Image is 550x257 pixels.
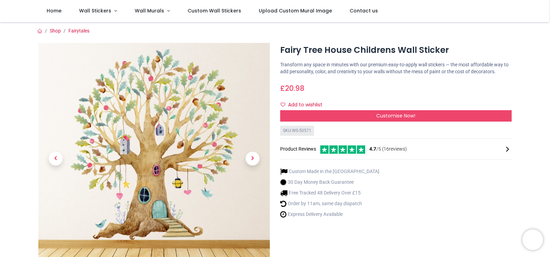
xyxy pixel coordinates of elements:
[522,229,543,250] iframe: Brevo live chat
[280,61,512,75] p: Transform any space in minutes with our premium easy-to-apply wall stickers — the most affordable...
[259,7,332,14] span: Upload Custom Mural Image
[280,126,314,136] div: SKU: WS-50571
[280,211,379,218] li: Express Delivery Available
[280,44,512,56] h1: Fairy Tree House Childrens Wall Sticker
[280,99,328,111] button: Add to wishlistAdd to wishlist
[369,146,376,152] span: 4.7
[280,168,379,175] li: Custom Made in the [GEOGRAPHIC_DATA]
[235,77,270,239] a: Next
[280,200,379,207] li: Order by 11am, same day dispatch
[376,112,415,119] span: Customise Now!
[280,83,304,93] span: £
[280,179,379,186] li: 30 Day Money Back Guarantee
[50,28,61,34] a: Shop
[246,152,259,165] span: Next
[285,83,304,93] span: 20.98
[281,102,285,107] i: Add to wishlist
[47,7,61,14] span: Home
[49,152,63,165] span: Previous
[350,7,378,14] span: Contact us
[188,7,241,14] span: Custom Wall Stickers
[38,77,73,239] a: Previous
[280,189,379,197] li: Free Tracked 48 Delivery Over £15
[280,144,512,154] div: Product Reviews
[79,7,111,14] span: Wall Stickers
[135,7,164,14] span: Wall Murals
[369,146,407,153] span: /5 ( 16 reviews)
[68,28,89,34] a: Fairytales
